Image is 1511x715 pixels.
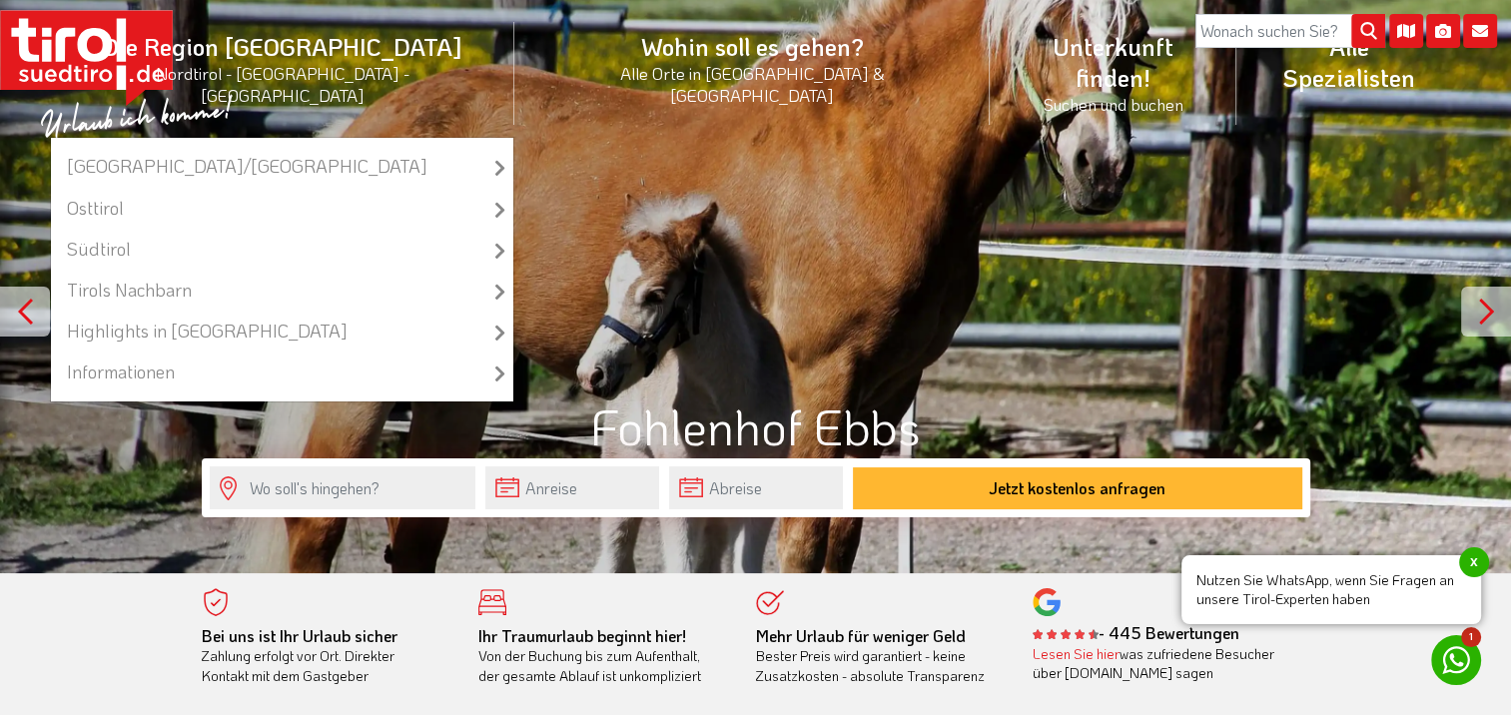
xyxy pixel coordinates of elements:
i: Kontakt [1463,14,1497,48]
button: Jetzt kostenlos anfragen [853,467,1302,509]
a: Die Region [GEOGRAPHIC_DATA]Nordtirol - [GEOGRAPHIC_DATA] - [GEOGRAPHIC_DATA] [50,9,514,128]
img: google [1033,588,1061,616]
span: Nutzen Sie WhatsApp, wenn Sie Fragen an unsere Tirol-Experten haben [1181,555,1481,624]
b: Bei uns ist Ihr Urlaub sicher [202,625,397,646]
input: Wonach suchen Sie? [1195,14,1385,48]
small: Nordtirol - [GEOGRAPHIC_DATA] - [GEOGRAPHIC_DATA] [74,62,490,106]
a: [GEOGRAPHIC_DATA]/[GEOGRAPHIC_DATA] [51,146,513,187]
div: Zahlung erfolgt vor Ort. Direkter Kontakt mit dem Gastgeber [202,626,449,686]
a: Tirols Nachbarn [51,270,513,311]
a: Wohin soll es gehen?Alle Orte in [GEOGRAPHIC_DATA] & [GEOGRAPHIC_DATA] [514,9,990,128]
input: Abreise [669,466,843,509]
a: Südtirol [51,229,513,270]
small: Alle Orte in [GEOGRAPHIC_DATA] & [GEOGRAPHIC_DATA] [538,62,966,106]
input: Wo soll's hingehen? [210,466,475,509]
input: Anreise [485,466,659,509]
div: Von der Buchung bis zum Aufenthalt, der gesamte Ablauf ist unkompliziert [478,626,726,686]
b: - 445 Bewertungen [1033,622,1239,643]
a: Osttirol [51,188,513,229]
b: Ihr Traumurlaub beginnt hier! [478,625,686,646]
a: Informationen [51,352,513,392]
a: Highlights in [GEOGRAPHIC_DATA] [51,311,513,352]
span: x [1459,547,1489,577]
a: Unterkunft finden!Suchen und buchen [990,9,1236,137]
div: Bester Preis wird garantiert - keine Zusatzkosten - absolute Transparenz [756,626,1004,686]
h1: Fohlenhof Ebbs [202,398,1310,453]
small: Suchen und buchen [1014,93,1212,115]
div: was zufriedene Besucher über [DOMAIN_NAME] sagen [1033,644,1280,683]
a: 1 Nutzen Sie WhatsApp, wenn Sie Fragen an unsere Tirol-Experten habenx [1431,635,1481,685]
a: Alle Spezialisten [1236,9,1461,115]
i: Karte öffnen [1389,14,1423,48]
b: Mehr Urlaub für weniger Geld [756,625,966,646]
span: 1 [1461,627,1481,647]
a: Lesen Sie hier [1033,644,1120,663]
i: Fotogalerie [1426,14,1460,48]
